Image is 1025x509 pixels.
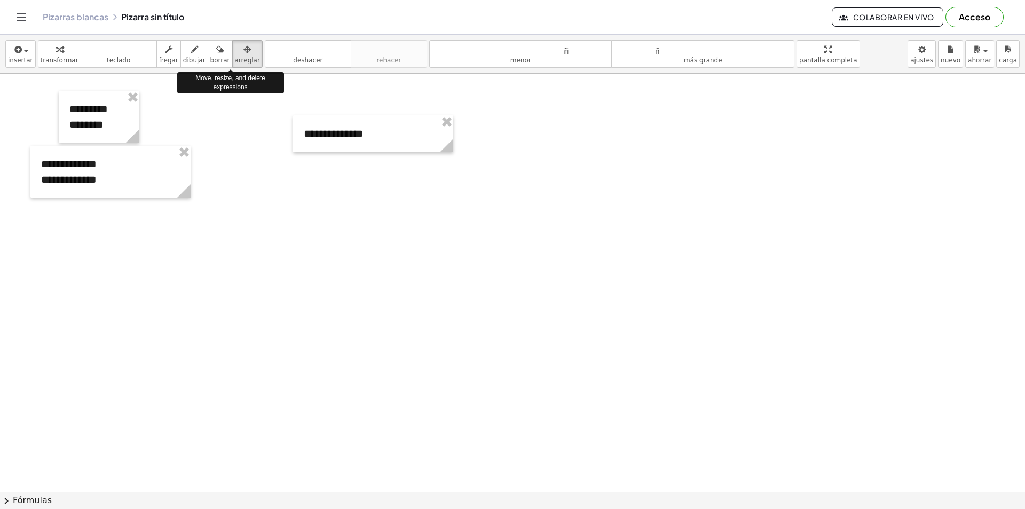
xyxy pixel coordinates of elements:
font: pantalla completa [799,57,857,64]
font: tamaño_del_formato [614,44,792,54]
button: transformar [38,40,81,68]
button: tamaño_del_formatomás grande [611,40,794,68]
font: Colaborar en vivo [853,12,934,22]
font: teclado [107,57,130,64]
font: borrar [210,57,230,64]
a: Pizarras blancas [43,12,108,22]
font: Pizarras blancas [43,11,108,22]
button: Cambiar navegación [13,9,30,26]
font: insertar [8,57,33,64]
button: pantalla completa [797,40,860,68]
font: deshacer [267,44,349,54]
font: Acceso [959,11,990,22]
font: teclado [83,44,154,54]
button: dibujar [180,40,208,68]
button: insertar [5,40,36,68]
button: nuevo [938,40,963,68]
button: ajustes [908,40,936,68]
font: deshacer [293,57,322,64]
button: fregar [156,40,181,68]
button: ahorrar [965,40,994,68]
button: carga [996,40,1020,68]
font: menor [510,57,531,64]
font: ajustes [910,57,933,64]
button: tamaño_del_formatomenor [429,40,612,68]
font: ahorrar [968,57,991,64]
div: Move, resize, and delete expressions [177,72,284,93]
font: más grande [684,57,722,64]
button: borrar [208,40,233,68]
font: Fórmulas [13,495,52,505]
font: fregar [159,57,178,64]
button: rehacerrehacer [351,40,427,68]
button: tecladoteclado [81,40,157,68]
font: arreglar [235,57,260,64]
button: Colaborar en vivo [832,7,943,27]
font: carga [999,57,1017,64]
font: rehacer [376,57,401,64]
font: dibujar [183,57,206,64]
font: nuevo [941,57,960,64]
font: rehacer [353,44,424,54]
font: transformar [41,57,78,64]
font: tamaño_del_formato [432,44,610,54]
button: arreglar [232,40,263,68]
button: deshacerdeshacer [265,40,351,68]
button: Acceso [945,7,1004,27]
